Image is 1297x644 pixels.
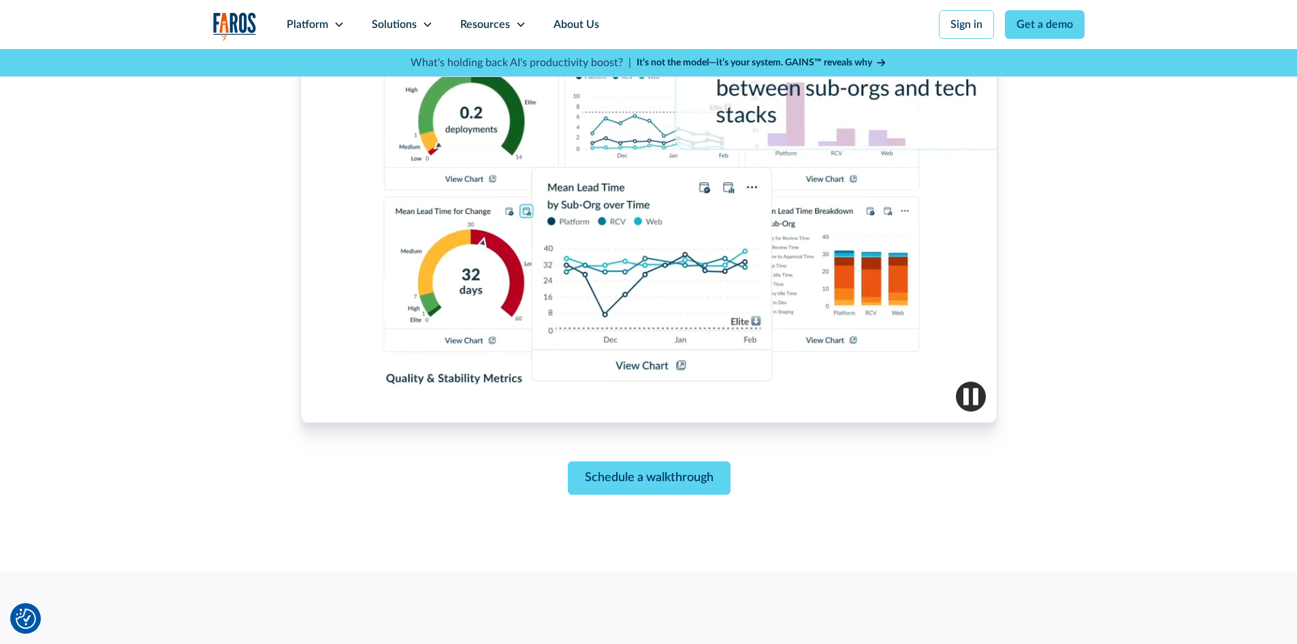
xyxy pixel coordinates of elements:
[460,16,510,33] div: Resources
[567,461,730,495] a: Schedule a walkthrough
[213,12,257,40] a: home
[939,10,994,39] a: Sign in
[1005,10,1085,39] a: Get a demo
[287,16,328,33] div: Platform
[372,16,417,33] div: Solutions
[16,609,36,629] img: Revisit consent button
[411,55,631,71] p: What's holding back AI's productivity boost? |
[16,609,36,629] button: Cookie Settings
[213,12,257,40] img: Logo of the analytics and reporting company Faros.
[637,58,872,67] strong: It’s not the model—it’s your system. GAINS™ reveals why
[637,56,887,70] a: It’s not the model—it’s your system. GAINS™ reveals why
[956,382,986,412] img: Pause video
